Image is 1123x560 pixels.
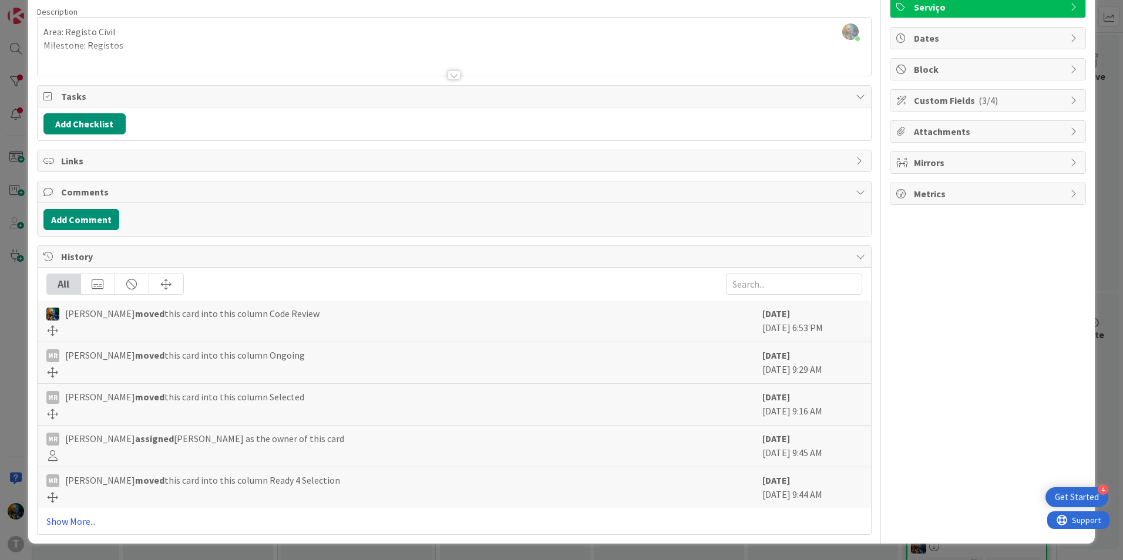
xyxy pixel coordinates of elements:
[46,391,59,404] div: MR
[65,431,344,446] span: [PERSON_NAME] [PERSON_NAME] as the owner of this card
[914,31,1064,45] span: Dates
[1098,484,1108,495] div: 4
[914,62,1064,76] span: Block
[914,187,1064,201] span: Metrics
[762,308,790,319] b: [DATE]
[43,39,865,52] p: Milestone: Registos
[135,474,164,486] b: moved
[762,349,790,361] b: [DATE]
[914,124,1064,139] span: Attachments
[135,308,164,319] b: moved
[65,390,304,404] span: [PERSON_NAME] this card into this column Selected
[46,349,59,362] div: MR
[61,154,850,168] span: Links
[65,473,340,487] span: [PERSON_NAME] this card into this column Ready 4 Selection
[43,209,119,230] button: Add Comment
[61,89,850,103] span: Tasks
[726,274,862,295] input: Search...
[25,2,53,16] span: Support
[762,390,862,419] div: [DATE] 9:16 AM
[762,474,790,486] b: [DATE]
[1045,487,1108,507] div: Open Get Started checklist, remaining modules: 4
[762,391,790,403] b: [DATE]
[37,6,78,17] span: Description
[135,391,164,403] b: moved
[762,306,862,336] div: [DATE] 6:53 PM
[65,306,320,321] span: [PERSON_NAME] this card into this column Code Review
[135,433,174,444] b: assigned
[842,23,859,40] img: Ukd7wc8oQhgZpWw1mMI88oLuSgx3cFl5.jpg
[61,249,850,264] span: History
[762,473,862,502] div: [DATE] 9:44 AM
[914,156,1064,170] span: Mirrors
[46,514,862,528] a: Show More...
[46,308,59,321] img: JC
[47,274,81,294] div: All
[762,433,790,444] b: [DATE]
[43,25,865,39] p: Area: Registo Civil
[46,433,59,446] div: MR
[46,474,59,487] div: MR
[1055,491,1099,503] div: Get Started
[65,348,305,362] span: [PERSON_NAME] this card into this column Ongoing
[135,349,164,361] b: moved
[979,95,998,106] span: ( 3/4 )
[43,113,126,134] button: Add Checklist
[914,93,1064,107] span: Custom Fields
[762,431,862,461] div: [DATE] 9:45 AM
[762,348,862,377] div: [DATE] 9:29 AM
[61,185,850,199] span: Comments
